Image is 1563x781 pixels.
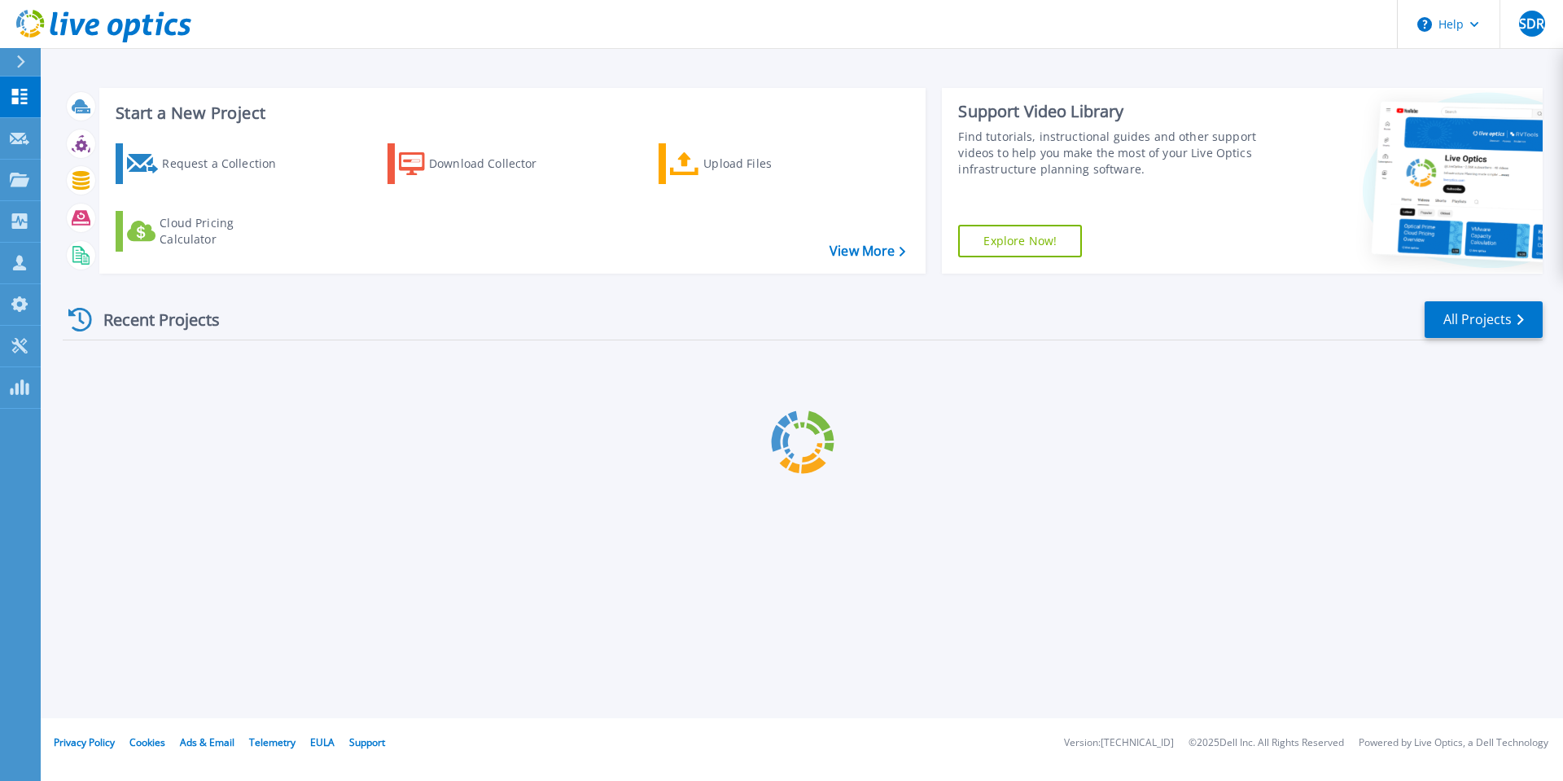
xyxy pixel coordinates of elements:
li: Powered by Live Optics, a Dell Technology [1359,738,1548,748]
a: Explore Now! [958,225,1082,257]
div: Recent Projects [63,300,242,340]
div: Cloud Pricing Calculator [160,215,290,248]
a: Ads & Email [180,735,234,749]
a: Cloud Pricing Calculator [116,211,297,252]
span: SDR [1519,17,1544,30]
div: Download Collector [429,147,559,180]
a: Request a Collection [116,143,297,184]
a: Privacy Policy [54,735,115,749]
div: Find tutorials, instructional guides and other support videos to help you make the most of your L... [958,129,1264,178]
a: Support [349,735,385,749]
div: Support Video Library [958,101,1264,122]
h3: Start a New Project [116,104,905,122]
a: Upload Files [659,143,840,184]
a: Download Collector [387,143,569,184]
a: EULA [310,735,335,749]
a: Cookies [129,735,165,749]
a: View More [830,244,905,259]
div: Upload Files [703,147,834,180]
a: All Projects [1425,301,1543,338]
a: Telemetry [249,735,296,749]
li: Version: [TECHNICAL_ID] [1064,738,1174,748]
div: Request a Collection [162,147,292,180]
li: © 2025 Dell Inc. All Rights Reserved [1189,738,1344,748]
